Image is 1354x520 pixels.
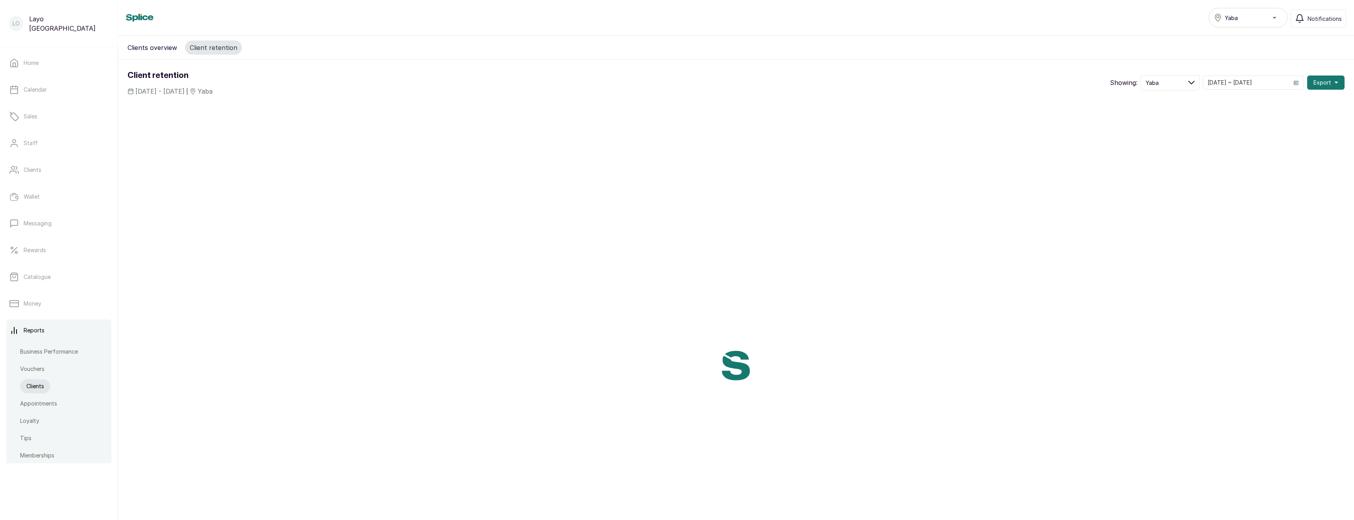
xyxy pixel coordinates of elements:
p: Home [24,59,39,67]
a: Business Performance [20,345,78,359]
input: Select date [1203,76,1289,89]
a: Vouchers [20,362,44,376]
a: Money [6,293,111,315]
h1: Client retention [128,69,213,82]
p: Sales [24,112,37,120]
p: Rewards [24,246,46,254]
button: Yaba [1209,8,1287,28]
p: Calendar [24,86,47,94]
button: Clients overview [123,41,182,55]
span: | [186,87,188,96]
p: Money [24,300,41,308]
a: Memberships [20,448,54,463]
a: Wallet [6,186,111,208]
span: Yaba [1146,79,1159,87]
span: Notifications [1308,15,1342,23]
p: Business Performance [20,348,78,356]
p: Clients [24,166,41,174]
button: Client retention [185,41,242,55]
a: Tips [20,431,31,445]
a: Clients [6,159,111,181]
p: Reports [24,326,44,334]
span: [DATE] - [DATE] [135,87,185,96]
a: Staff [6,132,111,154]
p: Catalogue [24,273,51,281]
p: Vouchers [20,365,44,373]
button: Export [1307,76,1345,90]
p: Clients [26,382,44,390]
a: Catalogue [6,266,111,288]
a: Calendar [6,79,111,101]
span: Yaba [198,87,213,96]
p: LO [13,20,20,28]
a: Sales [6,105,111,127]
span: Export [1313,79,1331,87]
p: Messaging [24,219,52,227]
p: Layo [GEOGRAPHIC_DATA] [29,14,108,33]
p: Wallet [24,193,40,201]
button: Notifications [1291,9,1346,28]
a: Home [6,52,111,74]
p: Showing: [1110,78,1138,87]
p: Memberships [20,452,54,459]
p: Appointments [20,400,57,408]
button: Yaba [1141,75,1200,90]
a: Reports [6,319,111,341]
p: Loyalty [20,417,39,425]
p: Staff [24,139,38,147]
a: Messaging [6,212,111,234]
a: Clients [20,379,50,393]
svg: calendar [1293,80,1299,85]
a: Rewards [6,239,111,261]
span: Yaba [1225,14,1238,22]
a: Appointments [20,396,57,411]
a: Loyalty [20,414,39,428]
p: Tips [20,434,31,442]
